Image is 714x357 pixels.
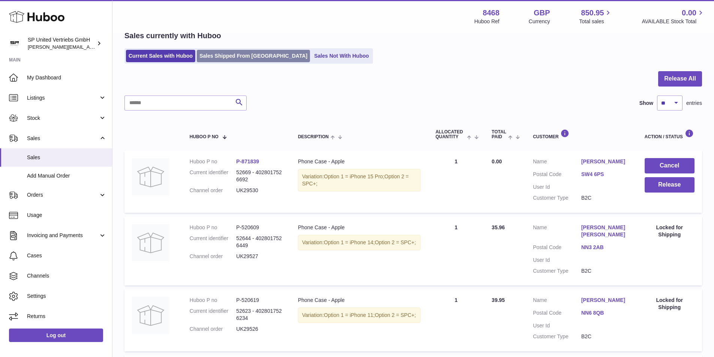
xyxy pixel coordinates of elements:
[428,151,484,213] td: 1
[645,224,695,238] div: Locked for Shipping
[533,194,581,202] dt: Customer Type
[324,239,375,245] span: Option 1 = iPhone 14;
[190,326,237,333] dt: Channel order
[190,134,219,139] span: Huboo P no
[686,100,702,107] span: entries
[645,177,695,193] button: Release
[682,8,696,18] span: 0.00
[298,158,421,165] div: Phone Case - Apple
[375,312,416,318] span: Option 2 = SPC+;
[533,129,630,139] div: Customer
[492,224,505,230] span: 35.96
[533,184,581,191] dt: User Id
[236,253,283,260] dd: UK29527
[190,308,237,322] dt: Current identifier
[581,224,630,238] a: [PERSON_NAME] [PERSON_NAME]
[197,50,310,62] a: Sales Shipped From [GEOGRAPHIC_DATA]
[190,158,237,165] dt: Huboo P no
[27,191,99,199] span: Orders
[27,252,106,259] span: Cases
[483,8,500,18] strong: 8468
[236,224,283,231] dd: P-520609
[236,297,283,304] dd: P-520619
[645,129,695,139] div: Action / Status
[236,158,259,164] a: P-871839
[639,100,653,107] label: Show
[581,309,630,317] a: NN6 8QB
[236,169,283,183] dd: 52669 - 4028017526692
[581,171,630,178] a: SW4 6PS
[581,8,604,18] span: 850.95
[324,312,375,318] span: Option 1 = iPhone 11;
[533,333,581,340] dt: Customer Type
[533,322,581,329] dt: User Id
[190,187,237,194] dt: Channel order
[533,224,581,240] dt: Name
[126,50,195,62] a: Current Sales with Huboo
[27,232,99,239] span: Invoicing and Payments
[533,244,581,253] dt: Postal Code
[9,329,103,342] a: Log out
[533,297,581,306] dt: Name
[645,158,695,173] button: Cancel
[27,94,99,102] span: Listings
[533,158,581,167] dt: Name
[645,297,695,311] div: Locked for Shipping
[190,224,237,231] dt: Huboo P no
[533,309,581,318] dt: Postal Code
[132,224,169,261] img: no-photo.jpg
[236,326,283,333] dd: UK29526
[492,158,502,164] span: 0.00
[9,38,20,49] img: tim@sp-united.com
[27,135,99,142] span: Sales
[298,308,421,323] div: Variation:
[581,158,630,165] a: [PERSON_NAME]
[298,169,421,191] div: Variation:
[236,308,283,322] dd: 52623 - 4028017526234
[190,235,237,249] dt: Current identifier
[27,154,106,161] span: Sales
[27,172,106,179] span: Add Manual Order
[298,134,329,139] span: Description
[428,217,484,285] td: 1
[581,194,630,202] dd: B2C
[28,36,95,51] div: SP United Vertriebs GmbH
[579,8,612,25] a: 850.95 Total sales
[27,313,106,320] span: Returns
[642,18,705,25] span: AVAILABLE Stock Total
[298,224,421,231] div: Phone Case - Apple
[298,235,421,250] div: Variation:
[492,297,505,303] span: 39.95
[132,297,169,334] img: no-photo.jpg
[658,71,702,87] button: Release All
[579,18,612,25] span: Total sales
[27,293,106,300] span: Settings
[190,297,237,304] dt: Huboo P no
[492,130,506,139] span: Total paid
[124,31,221,41] h2: Sales currently with Huboo
[27,74,106,81] span: My Dashboard
[311,50,371,62] a: Sales Not With Huboo
[642,8,705,25] a: 0.00 AVAILABLE Stock Total
[236,187,283,194] dd: UK29530
[529,18,550,25] div: Currency
[581,333,630,340] dd: B2C
[132,158,169,196] img: no-photo.jpg
[27,115,99,122] span: Stock
[533,257,581,264] dt: User Id
[533,171,581,180] dt: Postal Code
[190,169,237,183] dt: Current identifier
[581,267,630,275] dd: B2C
[324,173,385,179] span: Option 1 = iPhone 15 Pro;
[190,253,237,260] dt: Channel order
[236,235,283,249] dd: 52644 - 4028017526449
[428,289,484,351] td: 1
[534,8,550,18] strong: GBP
[27,272,106,279] span: Channels
[28,44,150,50] span: [PERSON_NAME][EMAIL_ADDRESS][DOMAIN_NAME]
[581,297,630,304] a: [PERSON_NAME]
[581,244,630,251] a: NN3 2AB
[436,130,465,139] span: ALLOCATED Quantity
[475,18,500,25] div: Huboo Ref
[533,267,581,275] dt: Customer Type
